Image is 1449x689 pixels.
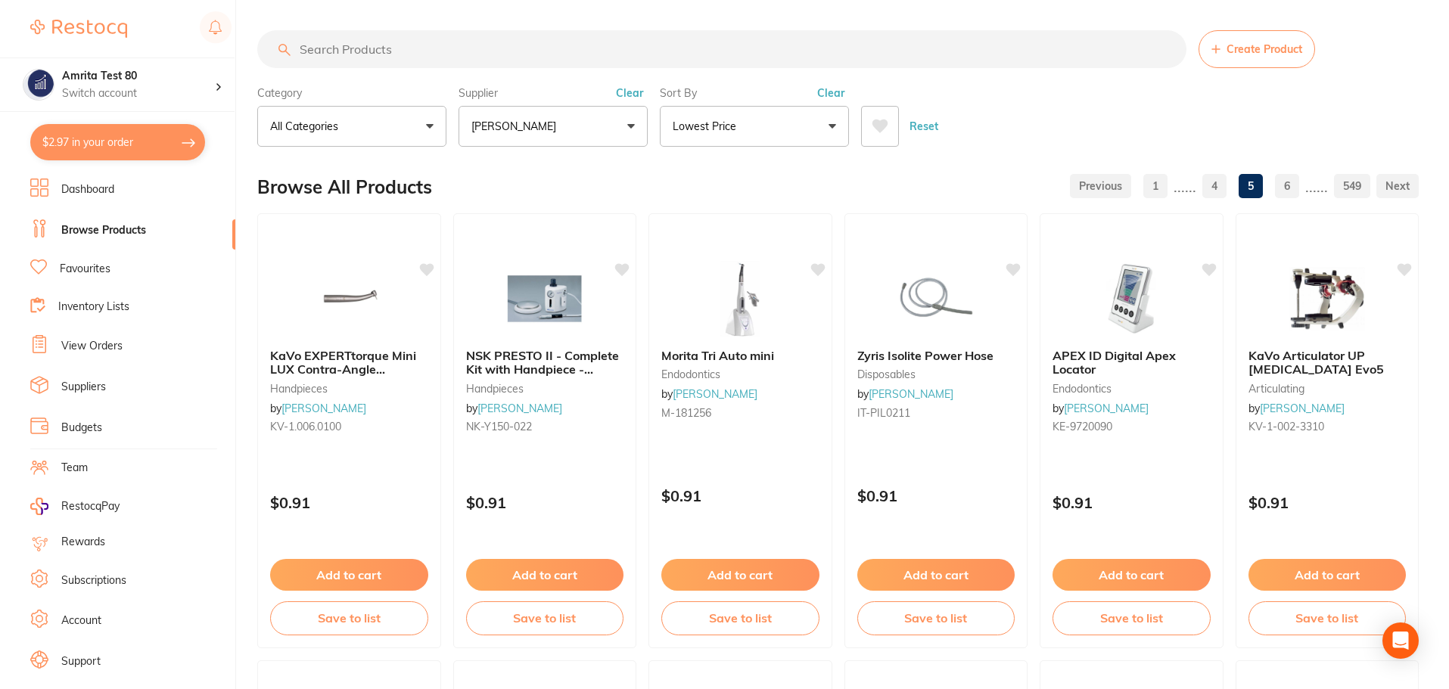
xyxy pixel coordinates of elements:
button: Save to list [1053,601,1211,635]
span: IT-PIL0211 [857,406,910,420]
a: Rewards [61,535,105,550]
button: Save to list [1248,601,1407,635]
small: handpieces [270,383,428,395]
a: Inventory Lists [58,299,129,315]
p: $0.91 [466,494,624,511]
button: Save to list [270,601,428,635]
small: articulating [1248,383,1407,395]
span: Create Product [1227,43,1302,55]
div: Open Intercom Messenger [1382,622,1419,659]
a: View Orders [61,339,123,354]
span: KE-9720090 [1053,420,1112,433]
a: 5 [1239,171,1263,201]
button: Save to list [466,601,624,635]
small: handpieces [466,383,624,395]
a: Suppliers [61,380,106,395]
button: Add to cart [270,559,428,591]
img: NSK PRESTO II - Complete Kit with Handpiece - Without Water [496,261,594,337]
small: endodontics [661,368,819,380]
a: 549 [1334,171,1370,201]
p: $0.91 [857,487,1015,504]
span: by [270,402,366,415]
a: Budgets [61,421,102,436]
label: Category [257,86,446,100]
b: NSK PRESTO II - Complete Kit with Handpiece - Without Water [466,349,624,377]
span: by [1053,402,1149,415]
button: Add to cart [1053,559,1211,591]
p: ...... [1174,178,1196,195]
span: Zyris Isolite Power Hose [857,348,993,363]
button: $2.97 in your order [30,124,205,160]
a: Support [61,654,101,669]
button: Add to cart [466,559,624,591]
b: KaVo EXPERTtorque Mini LUX Contra-Angle Handpiece - E677LN - NSK Fitting - Mini Head - Optic - In... [270,349,428,377]
p: Switch account [62,86,215,101]
img: Zyris Isolite Power Hose [887,261,985,337]
a: [PERSON_NAME] [281,402,366,415]
a: 4 [1202,171,1227,201]
img: KaVo Articulator UP Protar Evo5 [1278,261,1376,337]
a: Dashboard [61,182,114,197]
button: Lowest Price [660,106,849,147]
img: Morita Tri Auto mini [691,261,789,337]
b: Morita Tri Auto mini [661,349,819,362]
label: Sort By [660,86,849,100]
button: Reset [905,106,943,147]
b: Zyris Isolite Power Hose [857,349,1015,362]
span: by [1248,402,1345,415]
img: RestocqPay [30,498,48,515]
small: endodontics [1053,383,1211,395]
a: [PERSON_NAME] [869,387,953,401]
input: Search Products [257,30,1186,68]
button: Save to list [661,601,819,635]
span: NSK PRESTO II - Complete Kit with Handpiece - Without Water [466,348,619,391]
p: $0.91 [1053,494,1211,511]
button: Create Product [1199,30,1315,68]
button: Add to cart [661,559,819,591]
a: [PERSON_NAME] [1260,402,1345,415]
a: [PERSON_NAME] [477,402,562,415]
button: Clear [813,86,849,100]
small: disposables [857,368,1015,380]
span: Morita Tri Auto mini [661,348,774,363]
b: KaVo Articulator UP Protar Evo5 [1248,349,1407,377]
p: ...... [1305,178,1328,195]
span: KV-1-002-3310 [1248,420,1324,433]
img: Restocq Logo [30,20,127,38]
span: by [466,402,562,415]
span: KV-1.006.0100 [270,420,341,433]
p: $0.91 [270,494,428,511]
a: Favourites [60,262,110,277]
button: Save to list [857,601,1015,635]
img: APEX ID Digital Apex Locator [1082,261,1180,337]
span: RestocqPay [61,499,120,514]
span: by [661,387,757,401]
span: KaVo Articulator UP [MEDICAL_DATA] Evo5 [1248,348,1384,377]
a: Subscriptions [61,573,126,588]
b: APEX ID Digital Apex Locator [1053,349,1211,377]
span: by [857,387,953,401]
a: 1 [1143,171,1168,201]
p: All Categories [270,119,344,134]
a: RestocqPay [30,498,120,515]
a: 6 [1275,171,1299,201]
button: Add to cart [857,559,1015,591]
button: Clear [611,86,648,100]
h4: Amrita Test 80 [62,69,215,84]
span: NK-Y150-022 [466,420,532,433]
p: $0.91 [1248,494,1407,511]
a: Account [61,613,101,628]
button: Add to cart [1248,559,1407,591]
label: Supplier [459,86,648,100]
img: KaVo EXPERTtorque Mini LUX Contra-Angle Handpiece - E677LN - NSK Fitting - Mini Head - Optic - In... [300,261,398,337]
a: Restocq Logo [30,11,127,46]
span: M-181256 [661,406,711,420]
p: Lowest Price [673,119,742,134]
h2: Browse All Products [257,177,432,198]
button: [PERSON_NAME] [459,106,648,147]
a: [PERSON_NAME] [673,387,757,401]
p: $0.91 [661,487,819,504]
img: Amrita Test 80 [23,70,54,100]
a: Browse Products [61,223,146,238]
button: All Categories [257,106,446,147]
